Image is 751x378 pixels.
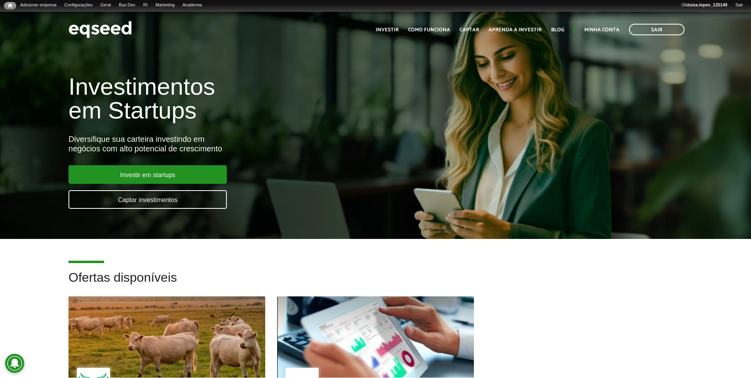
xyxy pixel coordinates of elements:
a: Minha conta [584,27,620,32]
a: Investir [376,27,399,32]
a: Captar investimentos [68,190,227,209]
h2: Ofertas disponíveis [68,271,683,296]
a: Sair [629,24,684,35]
div: Diversifique sua carteira investindo em negócios com alto potencial de crescimento [68,134,432,153]
a: Adicionar empresa [16,2,61,8]
a: Oláluiza.lopes_125140 [677,2,731,8]
a: RI [139,2,152,8]
a: Marketing [152,2,179,8]
a: Blog [551,27,564,32]
a: Bus Dev [115,2,139,8]
a: Geral [96,2,115,8]
a: Como funciona [408,27,450,32]
a: Início [4,2,16,10]
img: EqSeed [68,19,132,40]
a: Aprenda a investir [489,27,542,32]
strong: luiza.lopes_125140 [688,2,728,7]
a: Captar [460,27,479,32]
a: Academia [179,2,206,8]
a: Sair [731,2,747,8]
h1: Investimentos em Startups [68,75,432,122]
a: Configurações [61,2,97,8]
span: Início [8,3,12,8]
a: Investir em startups [68,165,227,184]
